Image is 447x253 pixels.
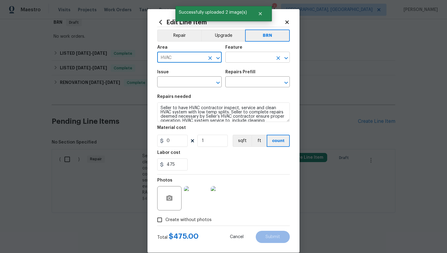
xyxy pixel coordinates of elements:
button: ft [251,135,267,147]
button: Upgrade [201,29,245,42]
span: Create without photos [165,217,212,223]
button: Cancel [220,231,253,243]
button: Open [282,78,290,87]
button: Close [250,8,270,20]
h5: Issue [157,70,169,74]
button: Open [214,54,222,62]
span: $ 475.00 [169,233,199,240]
button: count [267,135,290,147]
h5: Material cost [157,126,186,130]
button: Repair [157,29,201,42]
textarea: Seller to have HVAC contractor inspect, service and clean HVAC system with low temp splits. Selle... [157,102,290,122]
button: sqft [233,135,251,147]
button: Open [214,78,222,87]
h5: Photos [157,178,172,182]
span: Cancel [230,235,244,239]
div: Total [157,233,199,241]
h5: Feature [225,45,242,50]
h5: Repairs needed [157,95,191,99]
span: Submit [265,235,280,239]
button: BRN [245,29,290,42]
span: Successfully uploaded 2 image(s) [175,6,250,19]
h2: Edit Line Item [157,19,284,26]
button: Clear [274,54,282,62]
h5: Repairs Prefill [225,70,255,74]
h5: Area [157,45,168,50]
button: Submit [256,231,290,243]
button: Open [282,54,290,62]
button: Clear [206,54,214,62]
h5: Labor cost [157,151,180,155]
